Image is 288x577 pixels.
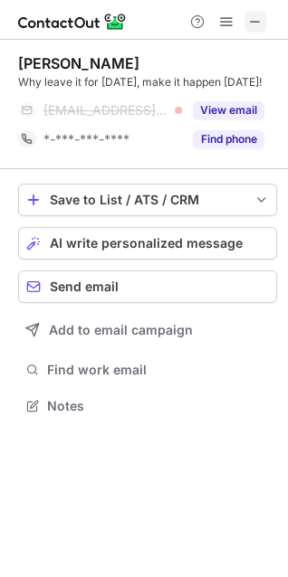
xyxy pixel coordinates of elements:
button: Send email [18,270,277,303]
button: Reveal Button [193,101,264,119]
img: ContactOut v5.3.10 [18,11,127,33]
button: Notes [18,393,277,419]
span: Send email [50,279,119,294]
span: [EMAIL_ADDRESS][DOMAIN_NAME] [43,102,168,118]
button: Add to email campaign [18,314,277,346]
div: [PERSON_NAME] [18,54,139,72]
button: AI write personalized message [18,227,277,260]
button: Find work email [18,357,277,383]
span: Find work email [47,362,270,378]
span: AI write personalized message [50,236,243,251]
div: Save to List / ATS / CRM [50,193,245,207]
button: save-profile-one-click [18,184,277,216]
span: Notes [47,398,270,414]
span: Add to email campaign [49,323,193,337]
button: Reveal Button [193,130,264,148]
div: Why leave it for [DATE], make it happen [DATE]! [18,74,277,90]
